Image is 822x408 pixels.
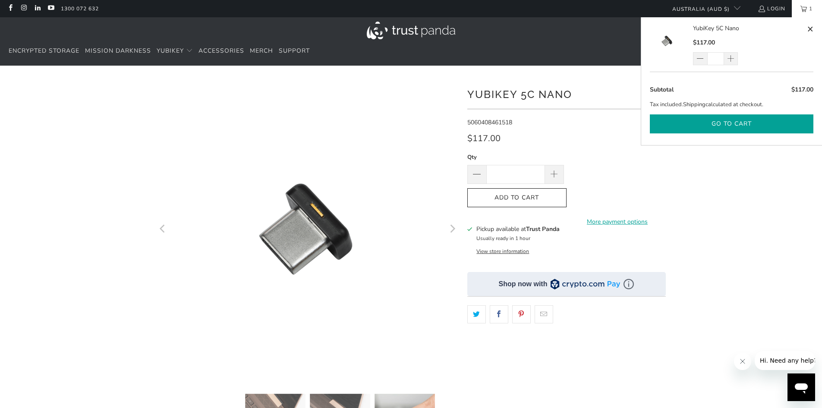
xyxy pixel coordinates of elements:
span: 5060408461518 [467,118,512,127]
h3: Pickup available at [476,225,560,234]
b: Trust Panda [526,225,560,233]
a: Encrypted Storage [9,41,79,61]
a: Share this on Twitter [467,305,486,323]
a: Mission Darkness [85,41,151,61]
img: YubiKey 5C Nano [650,24,684,58]
a: 1300 072 632 [61,4,99,13]
a: More payment options [569,217,666,227]
img: Trust Panda Australia [367,22,455,39]
a: Share this on Pinterest [512,305,531,323]
a: Share this on Facebook [490,305,508,323]
summary: YubiKey [157,41,193,61]
span: Accessories [198,47,244,55]
a: YubiKey 5C Nano [693,24,805,33]
button: Next [445,79,459,381]
a: Trust Panda Australia on Facebook [6,5,14,12]
a: Trust Panda Australia on LinkedIn [34,5,41,12]
button: Previous [156,79,170,381]
span: Mission Darkness [85,47,151,55]
a: Accessories [198,41,244,61]
span: $117.00 [791,85,813,94]
label: Qty [467,152,564,162]
a: Trust Panda Australia on YouTube [47,5,54,12]
span: Hi. Need any help? [5,6,62,13]
a: Merch [250,41,273,61]
span: $117.00 [467,133,501,144]
span: Subtotal [650,85,674,94]
a: Support [279,41,310,61]
div: Shop now with [499,279,548,289]
span: Encrypted Storage [9,47,79,55]
span: Add to Cart [476,194,557,202]
h1: YubiKey 5C Nano [467,85,666,102]
iframe: Message from company [755,351,815,370]
span: $117.00 [693,38,715,47]
button: View store information [476,248,529,255]
span: Merch [250,47,273,55]
a: YubiKey 5C Nano [650,24,693,65]
a: Trust Panda Australia on Instagram [20,5,27,12]
button: Go to cart [650,114,813,134]
iframe: Button to launch messaging window [787,373,815,401]
a: Email this to a friend [535,305,553,323]
button: Add to Cart [467,188,567,208]
iframe: Reviews Widget [467,338,666,367]
span: YubiKey [157,47,184,55]
a: Shipping [683,100,705,109]
a: YubiKey 5C Nano - Trust Panda [157,79,459,381]
span: Support [279,47,310,55]
a: Login [758,4,785,13]
nav: Translation missing: en.navigation.header.main_nav [9,41,310,61]
iframe: Close message [734,353,751,370]
p: Tax included. calculated at checkout. [650,100,813,109]
small: Usually ready in 1 hour [476,235,530,242]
